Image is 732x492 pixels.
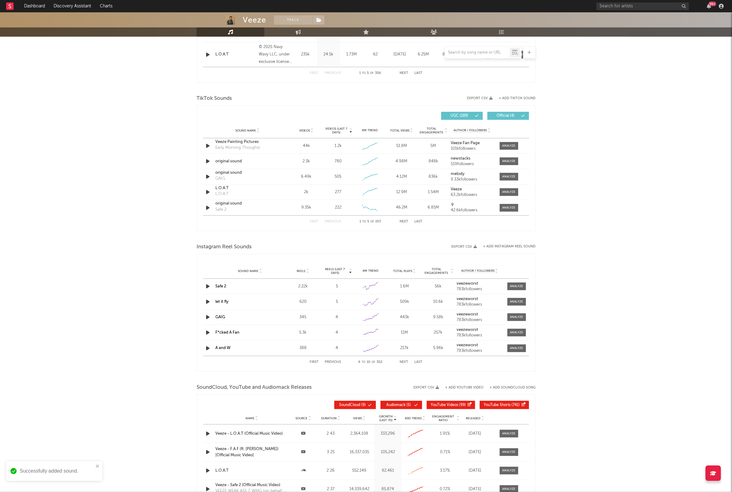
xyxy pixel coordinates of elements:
[499,97,535,100] button: + Add TikTok Sound
[215,185,280,191] a: L.O.A.T
[480,401,529,409] button: YouTube Shorts(741)
[287,299,318,305] div: 620
[430,468,460,474] div: 3.17 %
[461,269,494,273] span: Author / Followers
[457,333,503,338] div: 783k followers
[197,243,252,251] span: Instagram Reel Sounds
[287,345,318,351] div: 388
[371,220,374,223] span: of
[457,297,478,301] strong: veezeworst
[484,403,510,407] span: YouTube Shorts
[355,269,386,273] div: 6M Trend
[380,401,422,409] button: Audiomack(5)
[451,245,477,249] button: Export CSV
[215,331,239,335] a: F*cked A Fan
[389,314,420,320] div: 443k
[335,158,342,165] div: 780
[310,360,319,364] button: First
[215,201,280,207] div: original sound
[215,468,288,474] a: L.O.A.T
[457,343,478,347] strong: veezeworst
[457,297,503,301] a: veezeworst
[215,158,280,165] div: original sound
[339,403,360,407] span: SoundCloud
[387,158,416,165] div: 4.98M
[445,114,474,118] span: UGC ( 189 )
[389,330,420,336] div: 11M
[215,446,288,458] a: Veeze - F.A.F (ft. [PERSON_NAME]) [Official Music Video]
[419,189,448,195] div: 1.54M
[483,245,535,248] button: + Add Instagram Reel Sound
[451,147,494,151] div: 101k followers
[215,482,288,488] a: Veeze - Safe 2 (Official Music Video)
[463,449,487,455] div: [DATE]
[414,71,422,75] button: Last
[287,314,318,320] div: 345
[457,349,503,353] div: 783k followers
[441,112,483,120] button: UGC(189)
[353,359,387,366] div: 6 10 302
[299,129,310,132] span: Videos
[310,71,319,75] button: First
[325,71,341,75] button: Previous
[427,401,475,409] button: YouTube Videos(99)
[310,220,319,223] button: First
[363,220,366,223] span: to
[353,218,387,226] div: 1 5 193
[430,415,456,422] span: Engagement Ratio
[457,343,503,348] a: veezeworst
[235,129,256,132] span: Sound Name
[419,127,444,134] span: Total Engagements
[493,97,535,100] button: + Add TikTok Sound
[451,177,494,182] div: 9.33k followers
[238,269,258,273] span: Sound Name
[423,299,454,305] div: 10.6k
[287,283,318,290] div: 2.22k
[451,162,494,166] div: 519 followers
[292,189,321,195] div: 2k
[451,187,462,191] strong: Veeze
[419,205,448,211] div: 6.85M
[400,220,408,223] button: Next
[414,220,422,223] button: Last
[463,468,487,474] div: [DATE]
[477,245,535,248] div: + Add Instagram Reel Sound
[419,174,448,180] div: 836k
[319,468,343,474] div: 2:26
[321,314,352,320] div: 4
[376,431,400,437] div: 333,296
[215,431,288,437] div: Veeze - L.O.A.T (Official Music Video)
[414,360,422,364] button: Last
[215,145,260,151] div: Early Morning Thoughts
[319,431,343,437] div: 2:43
[457,287,503,291] div: 783k followers
[451,172,465,176] strong: melody
[439,386,483,389] div: + Add YouTube Video
[467,96,493,100] button: Export CSV
[335,205,341,211] div: 222
[287,330,318,336] div: 5.3k
[419,158,448,165] div: 848k
[451,172,494,176] a: melody
[321,267,348,275] span: Reels (last 7 days)
[430,449,460,455] div: 0.71 %
[389,283,420,290] div: 1.6M
[405,417,422,420] span: 60D Trend
[451,141,480,145] strong: Veeze Fan Page
[335,174,341,180] div: 505
[319,449,343,455] div: 3:25
[215,170,280,176] a: original sound
[451,157,470,161] strong: newstacks
[215,300,229,304] a: let it fly
[490,386,535,389] button: + Add SoundCloud Song
[321,345,352,351] div: 4
[413,386,439,389] button: Export CSV
[295,417,307,420] span: Source
[386,403,405,407] span: Audiomack
[324,127,349,134] span: Videos (last 7 days)
[431,403,466,407] span: ( 99 )
[297,269,305,273] span: Reels
[215,207,226,213] div: Safe 2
